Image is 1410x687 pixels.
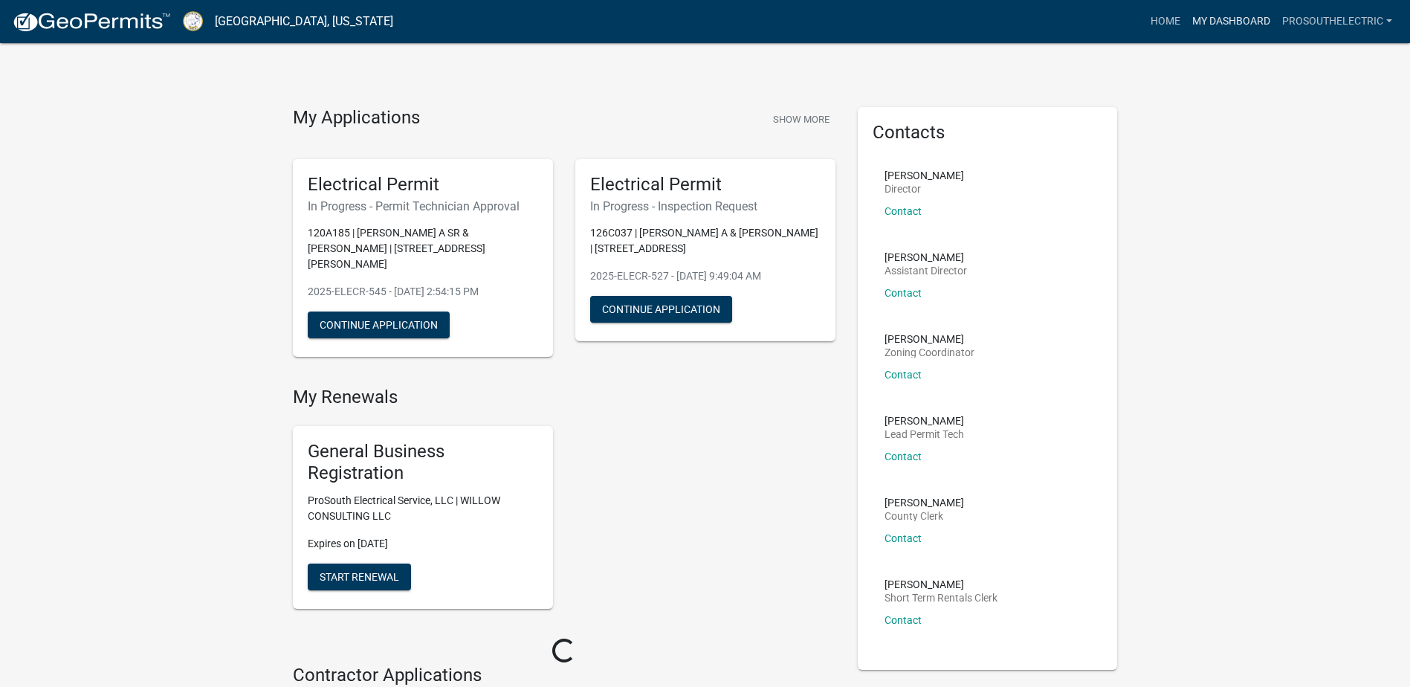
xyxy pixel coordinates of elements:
[885,334,974,344] p: [PERSON_NAME]
[590,296,732,323] button: Continue Application
[215,9,393,34] a: [GEOGRAPHIC_DATA], [US_STATE]
[885,252,967,262] p: [PERSON_NAME]
[885,170,964,181] p: [PERSON_NAME]
[308,564,411,590] button: Start Renewal
[1186,7,1276,36] a: My Dashboard
[1276,7,1398,36] a: Prosouthelectric
[183,11,203,31] img: Putnam County, Georgia
[308,493,538,524] p: ProSouth Electrical Service, LLC | WILLOW CONSULTING LLC
[873,122,1103,143] h5: Contacts
[293,387,835,408] h4: My Renewals
[308,536,538,552] p: Expires on [DATE]
[1145,7,1186,36] a: Home
[885,532,922,544] a: Contact
[885,579,997,590] p: [PERSON_NAME]
[308,199,538,213] h6: In Progress - Permit Technician Approval
[885,416,964,426] p: [PERSON_NAME]
[308,174,538,196] h5: Electrical Permit
[767,107,835,132] button: Show More
[885,511,964,521] p: County Clerk
[590,174,821,196] h5: Electrical Permit
[320,570,399,582] span: Start Renewal
[885,347,974,358] p: Zoning Coordinator
[308,225,538,272] p: 120A185 | [PERSON_NAME] A SR & [PERSON_NAME] | [STREET_ADDRESS][PERSON_NAME]
[885,287,922,299] a: Contact
[308,441,538,484] h5: General Business Registration
[590,199,821,213] h6: In Progress - Inspection Request
[293,107,420,129] h4: My Applications
[885,451,922,462] a: Contact
[885,429,964,439] p: Lead Permit Tech
[885,497,964,508] p: [PERSON_NAME]
[293,665,835,686] h4: Contractor Applications
[885,614,922,626] a: Contact
[885,265,967,276] p: Assistant Director
[590,268,821,284] p: 2025-ELECR-527 - [DATE] 9:49:04 AM
[293,387,835,620] wm-registration-list-section: My Renewals
[308,284,538,300] p: 2025-ELECR-545 - [DATE] 2:54:15 PM
[885,369,922,381] a: Contact
[885,593,997,603] p: Short Term Rentals Clerk
[308,312,450,338] button: Continue Application
[590,225,821,257] p: 126C037 | [PERSON_NAME] A & [PERSON_NAME] | [STREET_ADDRESS]
[885,205,922,217] a: Contact
[885,184,964,194] p: Director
